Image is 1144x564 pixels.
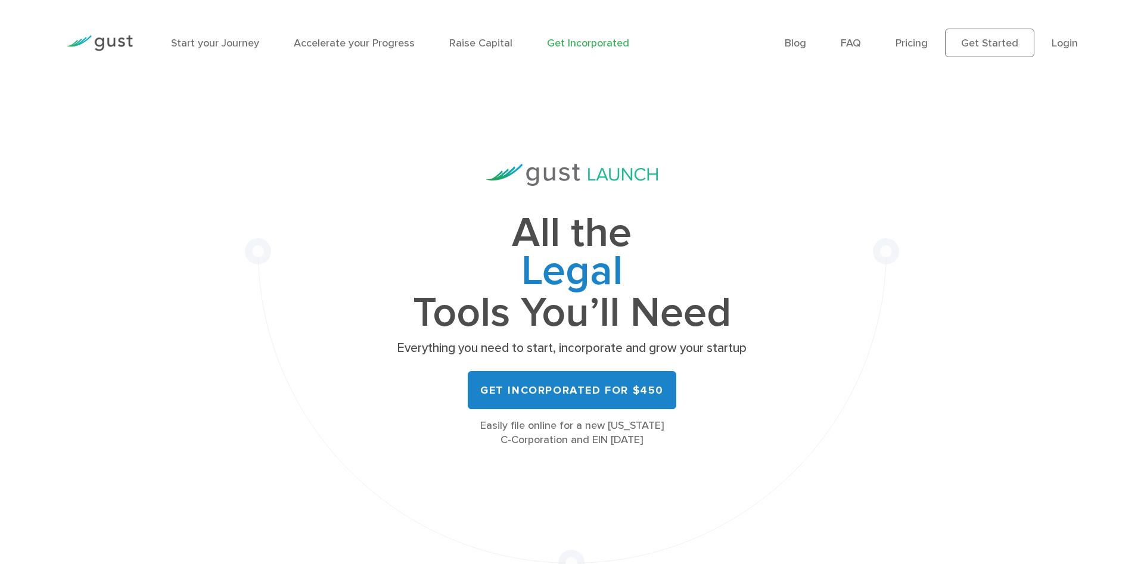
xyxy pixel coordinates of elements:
a: Start your Journey [171,37,259,49]
a: FAQ [841,37,861,49]
a: Get Started [945,29,1034,57]
p: Everything you need to start, incorporate and grow your startup [393,340,751,357]
img: Gust Launch Logo [486,164,658,186]
h1: All the Tools You’ll Need [393,214,751,332]
span: Legal [393,253,751,294]
a: Blog [785,37,806,49]
a: Pricing [896,37,928,49]
a: Raise Capital [449,37,512,49]
a: Login [1052,37,1078,49]
a: Get Incorporated [547,37,629,49]
img: Gust Logo [66,35,133,51]
a: Accelerate your Progress [294,37,415,49]
a: Get Incorporated for $450 [468,371,676,409]
div: Easily file online for a new [US_STATE] C-Corporation and EIN [DATE] [393,419,751,447]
